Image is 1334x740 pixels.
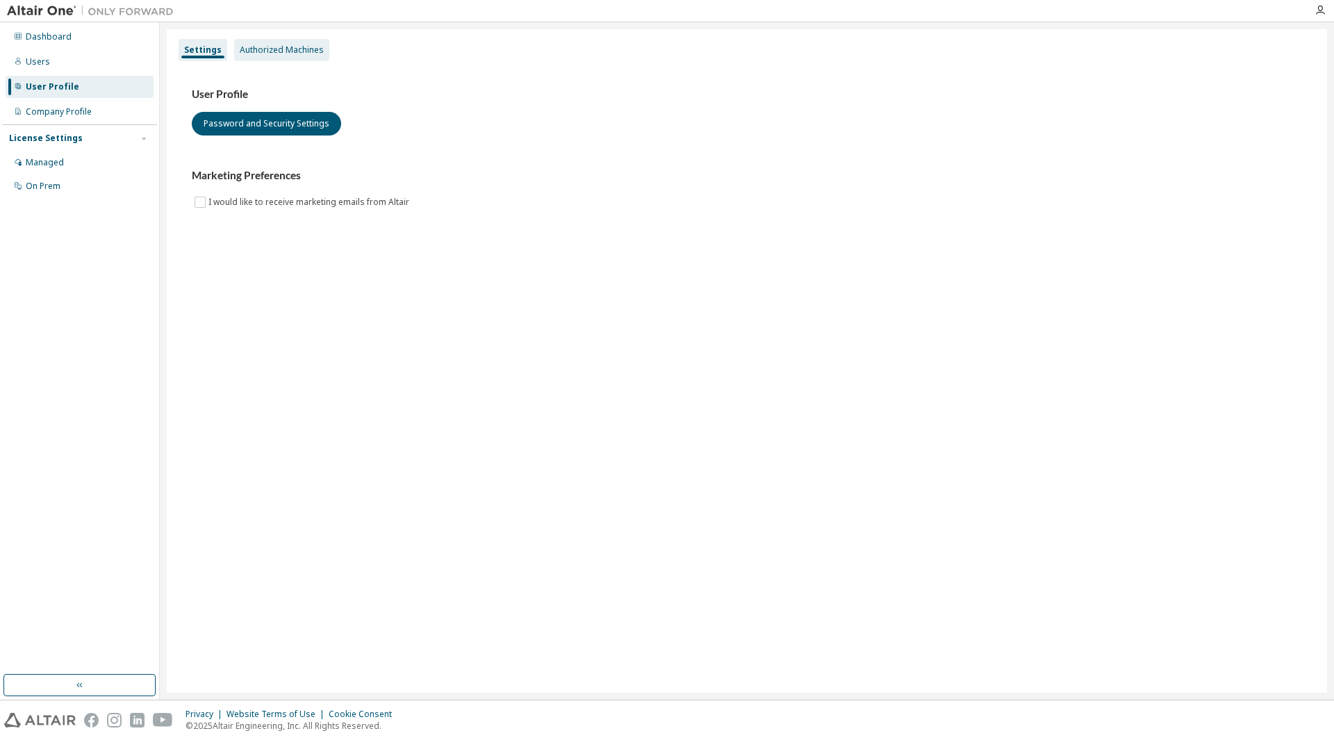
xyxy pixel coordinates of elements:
[4,713,76,727] img: altair_logo.svg
[192,169,1302,183] h3: Marketing Preferences
[240,44,324,56] div: Authorized Machines
[192,112,341,135] button: Password and Security Settings
[84,713,99,727] img: facebook.svg
[130,713,145,727] img: linkedin.svg
[26,81,79,92] div: User Profile
[26,181,60,192] div: On Prem
[26,106,92,117] div: Company Profile
[186,709,227,720] div: Privacy
[26,31,72,42] div: Dashboard
[7,4,181,18] img: Altair One
[184,44,222,56] div: Settings
[9,133,83,144] div: License Settings
[227,709,329,720] div: Website Terms of Use
[208,194,412,211] label: I would like to receive marketing emails from Altair
[192,88,1302,101] h3: User Profile
[329,709,400,720] div: Cookie Consent
[26,157,64,168] div: Managed
[107,713,122,727] img: instagram.svg
[186,720,400,732] p: © 2025 Altair Engineering, Inc. All Rights Reserved.
[153,713,173,727] img: youtube.svg
[26,56,50,67] div: Users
